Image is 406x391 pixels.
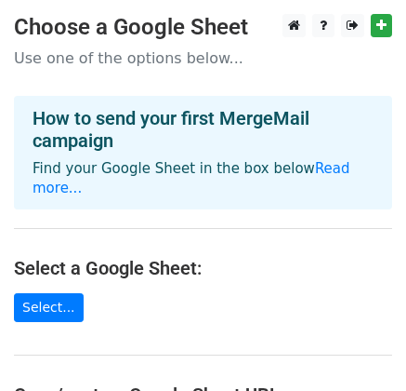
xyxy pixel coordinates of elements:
p: Find your Google Sheet in the box below [33,159,373,198]
h4: Select a Google Sheet: [14,257,392,279]
p: Use one of the options below... [14,48,392,68]
h3: Choose a Google Sheet [14,14,392,41]
a: Read more... [33,160,350,196]
a: Select... [14,293,84,322]
h4: How to send your first MergeMail campaign [33,107,373,152]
